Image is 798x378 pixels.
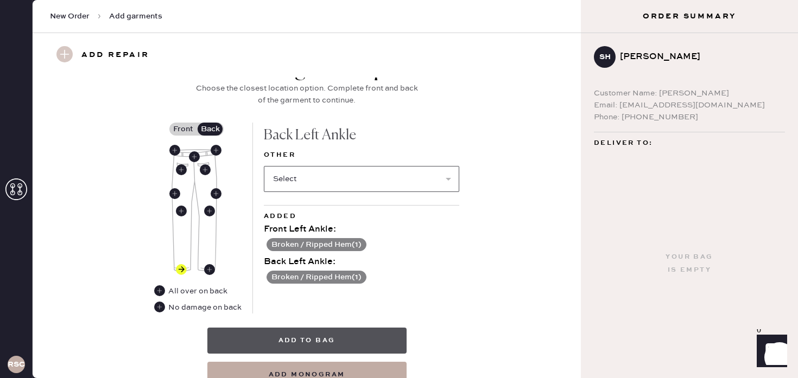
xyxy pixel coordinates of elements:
[267,238,366,251] button: Broken / Ripped Hem(1)
[81,46,149,65] h3: Add repair
[594,137,653,150] span: Deliver to:
[200,164,211,175] div: Back Right Pocket
[264,255,459,268] div: Back Left Ankle :
[746,329,793,376] iframe: Front Chat
[594,99,785,111] div: Email: [EMAIL_ADDRESS][DOMAIN_NAME]
[620,50,776,63] div: [PERSON_NAME]
[197,123,224,136] label: Back
[264,123,459,149] div: Back Left Ankle
[204,206,215,216] div: Back Right Leg
[189,151,200,162] div: Back Center Seam
[154,285,229,297] div: All over on back
[109,11,162,22] span: Add garments
[176,206,187,216] div: Back Left Leg
[264,223,459,236] div: Front Left Ankle :
[599,53,611,61] h3: SH
[50,11,90,22] span: New Order
[211,145,221,156] div: Back Right Waistband
[168,285,227,297] div: All over on back
[193,82,421,106] div: Choose the closest location option. Complete front and back of the garment to continue.
[204,264,215,275] div: Back Right Ankle
[594,87,785,99] div: Customer Name: [PERSON_NAME]
[8,361,25,368] h3: RSCA
[169,188,180,199] div: Back Left Side Seam
[264,149,459,162] label: Other
[168,302,242,313] div: No damage on back
[176,164,187,175] div: Back Left Pocket
[172,149,217,272] img: Garment image
[207,328,407,354] button: Add to bag
[169,123,197,136] label: Front
[211,188,221,199] div: Back Right Side Seam
[264,210,459,223] div: Added
[267,271,366,284] button: Broken / Ripped Hem(1)
[666,251,713,277] div: Your bag is empty
[169,145,180,156] div: Back Left Waistband
[154,302,242,313] div: No damage on back
[594,111,785,123] div: Phone: [PHONE_NUMBER]
[176,264,187,275] div: Back Left Ankle
[581,11,798,22] h3: Order Summary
